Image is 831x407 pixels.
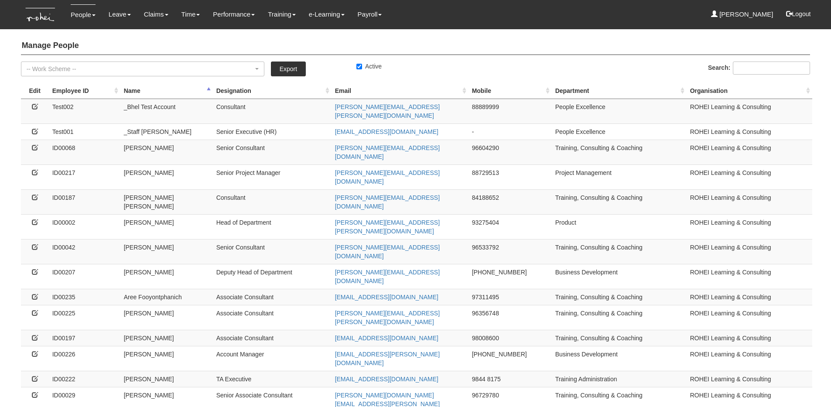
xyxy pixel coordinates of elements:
[21,83,49,99] th: Edit
[469,346,552,371] td: [PHONE_NUMBER]
[469,140,552,164] td: 96604290
[49,264,120,289] td: ID00207
[552,371,687,387] td: Training Administration
[21,37,810,55] h4: Manage People
[469,189,552,214] td: 84188652
[120,289,213,305] td: Aree Fooyontphanich
[552,164,687,189] td: Project Management
[469,123,552,140] td: -
[335,128,438,135] a: [EMAIL_ADDRESS][DOMAIN_NAME]
[335,351,440,366] a: [EMAIL_ADDRESS][PERSON_NAME][DOMAIN_NAME]
[213,140,332,164] td: Senior Consultant
[109,4,131,24] a: Leave
[335,376,438,383] a: [EMAIL_ADDRESS][DOMAIN_NAME]
[120,264,213,289] td: [PERSON_NAME]
[780,3,817,24] button: Logout
[552,83,687,99] th: Department : activate to sort column ascending
[687,264,812,289] td: ROHEI Learning & Consulting
[356,62,382,71] label: Active
[335,103,440,119] a: [PERSON_NAME][EMAIL_ADDRESS][PERSON_NAME][DOMAIN_NAME]
[469,239,552,264] td: 96533792
[552,99,687,123] td: People Excellence
[332,83,469,99] th: Email : activate to sort column ascending
[469,330,552,346] td: 98008600
[49,289,120,305] td: ID00235
[49,164,120,189] td: ID00217
[120,371,213,387] td: [PERSON_NAME]
[335,269,440,284] a: [PERSON_NAME][EMAIL_ADDRESS][DOMAIN_NAME]
[687,305,812,330] td: ROHEI Learning & Consulting
[469,214,552,239] td: 93275404
[120,99,213,123] td: _Bhel Test Account
[213,239,332,264] td: Senior Consultant
[27,65,253,73] div: -- Work Scheme --
[687,239,812,264] td: ROHEI Learning & Consulting
[335,194,440,210] a: [PERSON_NAME][EMAIL_ADDRESS][DOMAIN_NAME]
[213,371,332,387] td: TA Executive
[120,140,213,164] td: [PERSON_NAME]
[711,4,773,24] a: [PERSON_NAME]
[181,4,200,24] a: Time
[120,189,213,214] td: [PERSON_NAME] [PERSON_NAME]
[71,4,96,25] a: People
[49,346,120,371] td: ID00226
[49,214,120,239] td: ID00002
[120,83,213,99] th: Name : activate to sort column descending
[213,330,332,346] td: Associate Consultant
[213,214,332,239] td: Head of Department
[335,310,440,325] a: [PERSON_NAME][EMAIL_ADDRESS][PERSON_NAME][DOMAIN_NAME]
[552,330,687,346] td: Training, Consulting & Coaching
[49,83,120,99] th: Employee ID: activate to sort column ascending
[49,140,120,164] td: ID00068
[552,189,687,214] td: Training, Consulting & Coaching
[469,371,552,387] td: 9844 8175
[687,140,812,164] td: ROHEI Learning & Consulting
[213,305,332,330] td: Associate Consultant
[21,62,264,76] button: -- Work Scheme --
[120,305,213,330] td: [PERSON_NAME]
[469,99,552,123] td: 88889999
[469,83,552,99] th: Mobile : activate to sort column ascending
[687,214,812,239] td: ROHEI Learning & Consulting
[213,4,255,24] a: Performance
[120,346,213,371] td: [PERSON_NAME]
[552,305,687,330] td: Training, Consulting & Coaching
[335,294,438,301] a: [EMAIL_ADDRESS][DOMAIN_NAME]
[49,371,120,387] td: ID00222
[469,305,552,330] td: 96356748
[687,289,812,305] td: ROHEI Learning & Consulting
[356,64,362,69] input: Active
[213,164,332,189] td: Senior Project Manager
[552,264,687,289] td: Business Development
[213,289,332,305] td: Associate Consultant
[309,4,345,24] a: e-Learning
[213,123,332,140] td: Senior Executive (HR)
[213,99,332,123] td: Consultant
[120,164,213,189] td: [PERSON_NAME]
[144,4,168,24] a: Claims
[687,189,812,214] td: ROHEI Learning & Consulting
[552,346,687,371] td: Business Development
[213,264,332,289] td: Deputy Head of Department
[552,214,687,239] td: Product
[687,164,812,189] td: ROHEI Learning & Consulting
[49,239,120,264] td: ID00042
[49,305,120,330] td: ID00225
[335,144,440,160] a: [PERSON_NAME][EMAIL_ADDRESS][DOMAIN_NAME]
[120,239,213,264] td: [PERSON_NAME]
[120,330,213,346] td: [PERSON_NAME]
[271,62,306,76] a: Export
[687,330,812,346] td: ROHEI Learning & Consulting
[335,219,440,235] a: [PERSON_NAME][EMAIL_ADDRESS][PERSON_NAME][DOMAIN_NAME]
[469,264,552,289] td: [PHONE_NUMBER]
[335,169,440,185] a: [PERSON_NAME][EMAIL_ADDRESS][DOMAIN_NAME]
[687,346,812,371] td: ROHEI Learning & Consulting
[49,330,120,346] td: ID00197
[687,123,812,140] td: ROHEI Learning & Consulting
[469,289,552,305] td: 97311495
[213,83,332,99] th: Designation : activate to sort column ascending
[733,62,810,75] input: Search:
[687,371,812,387] td: ROHEI Learning & Consulting
[213,346,332,371] td: Account Manager
[687,99,812,123] td: ROHEI Learning & Consulting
